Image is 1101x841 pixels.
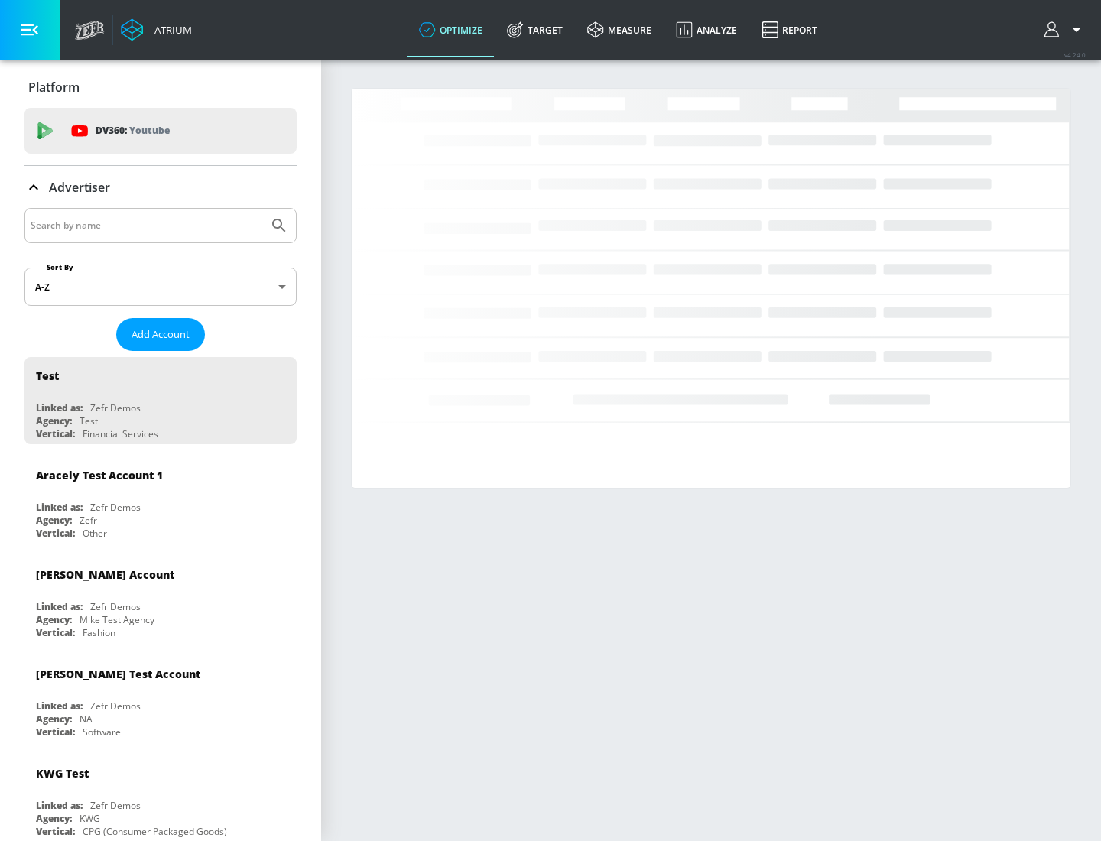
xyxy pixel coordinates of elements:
div: Vertical: [36,825,75,838]
div: Agency: [36,613,72,626]
div: Agency: [36,514,72,527]
div: Platform [24,66,297,109]
div: TestLinked as:Zefr DemosAgency:TestVertical:Financial Services [24,357,297,444]
div: Vertical: [36,726,75,739]
a: optimize [407,2,495,57]
div: Agency: [36,414,72,427]
div: Linked as: [36,600,83,613]
div: Vertical: [36,527,75,540]
p: DV360: [96,122,170,139]
div: Atrium [148,23,192,37]
div: A-Z [24,268,297,306]
div: [PERSON_NAME] Account [36,567,174,582]
div: Vertical: [36,626,75,639]
div: Other [83,527,107,540]
div: CPG (Consumer Packaged Goods) [83,825,227,838]
div: Agency: [36,713,72,726]
div: Vertical: [36,427,75,440]
a: Atrium [121,18,192,41]
span: Add Account [132,326,190,343]
a: Target [495,2,575,57]
div: [PERSON_NAME] Test AccountLinked as:Zefr DemosAgency:NAVertical:Software [24,655,297,742]
div: Software [83,726,121,739]
p: Youtube [129,122,170,138]
div: Zefr Demos [90,600,141,613]
div: DV360: Youtube [24,108,297,154]
div: Test [80,414,98,427]
div: Agency: [36,812,72,825]
div: Aracely Test Account 1 [36,468,163,482]
div: Aracely Test Account 1Linked as:Zefr DemosAgency:ZefrVertical:Other [24,456,297,544]
div: Zefr Demos [90,501,141,514]
div: Financial Services [83,427,158,440]
p: Platform [28,79,80,96]
button: Add Account [116,318,205,351]
div: [PERSON_NAME] AccountLinked as:Zefr DemosAgency:Mike Test AgencyVertical:Fashion [24,556,297,643]
div: NA [80,713,93,726]
p: Advertiser [49,179,110,196]
input: Search by name [31,216,262,235]
div: KWG Test [36,766,89,781]
div: Linked as: [36,501,83,514]
div: Fashion [83,626,115,639]
span: v 4.24.0 [1064,50,1086,59]
div: Mike Test Agency [80,613,154,626]
a: Report [749,2,830,57]
div: Linked as: [36,700,83,713]
div: Linked as: [36,401,83,414]
label: Sort By [44,262,76,272]
div: Zefr [80,514,97,527]
div: KWG [80,812,100,825]
div: [PERSON_NAME] Test Account [36,667,200,681]
div: Test [36,369,59,383]
div: Zefr Demos [90,401,141,414]
a: Analyze [664,2,749,57]
div: Linked as: [36,799,83,812]
div: Advertiser [24,166,297,209]
div: Zefr Demos [90,799,141,812]
a: measure [575,2,664,57]
div: Zefr Demos [90,700,141,713]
